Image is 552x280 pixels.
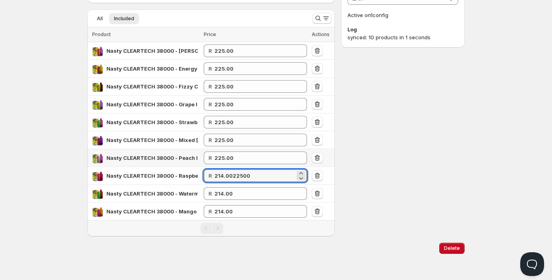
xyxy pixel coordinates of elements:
[106,173,248,179] span: Nasty CLEARTECH 38000 - Raspberry Watermelon 5%
[97,15,103,22] span: All
[208,48,212,54] strong: R
[214,80,295,93] input: 279.00
[208,101,212,107] strong: R
[214,205,295,218] input: 279.00
[208,173,212,179] strong: R
[208,83,212,90] strong: R
[214,44,295,57] input: 279.00
[214,187,295,200] input: 279.00
[312,31,330,37] span: Actions
[214,152,295,164] input: 279.00
[214,98,295,111] input: 279.00
[313,13,332,24] button: Search and filter results
[106,48,249,54] span: Nasty CLEARTECH 38000 - [PERSON_NAME] Grape 5%
[106,119,227,125] span: Nasty CLEARTECH 38000 - Strawberry Ice 5%
[106,208,215,215] span: Nasty CLEARTECH 38000 - Mango Ice 5%
[439,243,465,254] button: Delete
[444,245,460,251] span: Delete
[92,31,111,37] span: Product
[106,101,213,107] span: Nasty CLEARTECH 38000 - Grape Ice 5%
[106,83,222,90] span: Nasty CLEARTECH 38000 - Fizzy Cherry 5%
[347,11,458,19] p: Active on 1 config
[106,155,214,161] span: Nasty CLEARTECH 38000 - Peach Ice 5%
[114,15,134,22] span: Included
[106,47,198,55] div: Nasty CLEARTECH 38000 - Berry Grape 5%
[106,136,198,144] div: Nasty CLEARTECH 38000 - Mixed Berry 5%
[520,252,544,276] iframe: Help Scout Beacon - Open
[214,116,295,128] input: 279.00
[87,220,335,236] nav: Pagination
[347,25,458,33] h3: Log
[204,31,216,37] span: Price
[106,137,249,143] span: Nasty CLEARTECH 38000 - Mixed [PERSON_NAME] 5%
[106,154,198,162] div: Nasty CLEARTECH 38000 - Peach Ice 5%
[106,207,198,215] div: Nasty CLEARTECH 38000 - Mango Ice 5%
[347,33,458,41] div: synced: 10 products in 1 seconds
[106,118,198,126] div: Nasty CLEARTECH 38000 - Strawberry Ice 5%
[208,190,212,197] strong: R
[208,137,212,143] strong: R
[106,190,229,197] span: Nasty CLEARTECH 38000 - Watermelon Ice 5%
[208,155,212,161] strong: R
[106,100,198,108] div: Nasty CLEARTECH 38000 - Grape Ice 5%
[106,190,198,198] div: Nasty CLEARTECH 38000 - Watermelon Ice 5%
[106,65,198,73] div: Nasty CLEARTECH 38000 - Energy Drink 5%
[208,208,212,215] strong: R
[214,62,295,75] input: 279.00
[106,65,222,72] span: Nasty CLEARTECH 38000 - Energy Drink 5%
[208,65,212,72] strong: R
[106,82,198,90] div: Nasty CLEARTECH 38000 - Fizzy Cherry 5%
[214,169,295,182] input: 279.00
[106,172,198,180] div: Nasty CLEARTECH 38000 - Raspberry Watermelon 5%
[214,134,295,146] input: 279.00
[208,119,212,125] strong: R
